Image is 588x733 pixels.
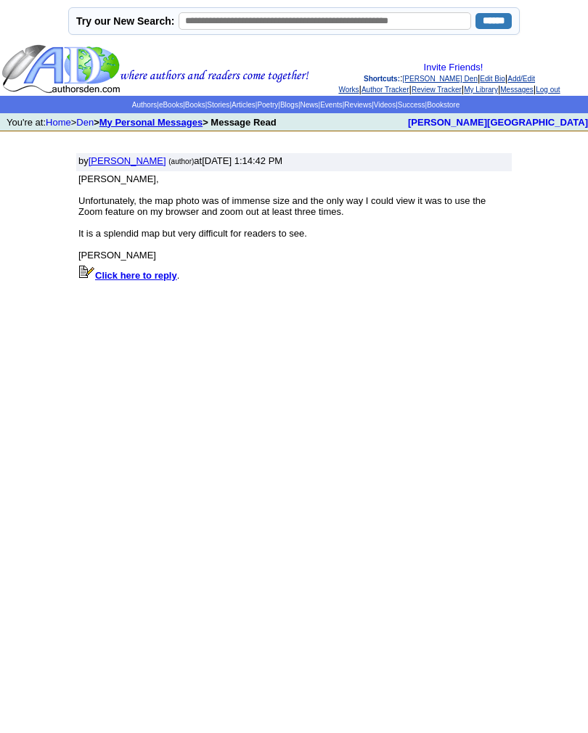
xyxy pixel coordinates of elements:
font: (author) [168,157,194,165]
a: Den [76,117,94,128]
a: Poetry [257,101,278,109]
b: > > Message Read [94,117,276,128]
a: Edit Bio [480,75,505,83]
a: Bookstore [427,101,460,109]
a: Blogs [280,101,298,109]
font: [PERSON_NAME], Unfortunately, the map photo was of immense size and the only way I could view it ... [78,173,486,261]
div: : | | | | | | | [312,62,587,94]
a: Click here to reply [78,270,177,281]
img: header_logo2.gif [1,44,309,94]
a: Events [320,101,343,109]
a: Stories [207,101,229,109]
a: [PERSON_NAME] Den [403,75,478,83]
img: reply.gif [78,265,95,279]
a: Success [398,101,425,109]
a: Articles [232,101,256,109]
span: Shortcuts: [364,75,400,83]
a: Reviews [344,101,372,109]
a: Log out [536,86,560,94]
a: [PERSON_NAME][GEOGRAPHIC_DATA] [408,117,588,128]
a: News [301,101,319,109]
font: . [78,270,179,281]
a: Messages [500,86,534,94]
font: You're at: > [7,117,277,128]
a: Books [185,101,205,109]
a: eBooks [159,101,183,109]
a: My Library [464,86,498,94]
a: Author Tracker [362,86,409,94]
a: Videos [374,101,396,109]
a: Review Tracker [412,86,462,94]
a: My Personal Messages [99,117,203,128]
a: Authors [132,101,157,109]
a: [DATE] 1:14:42 PM [202,155,282,166]
label: Try our New Search: [76,15,174,27]
a: [PERSON_NAME] [89,155,166,166]
a: Invite Friends! [424,62,483,73]
font: by at [78,155,282,166]
a: Home [46,117,71,128]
